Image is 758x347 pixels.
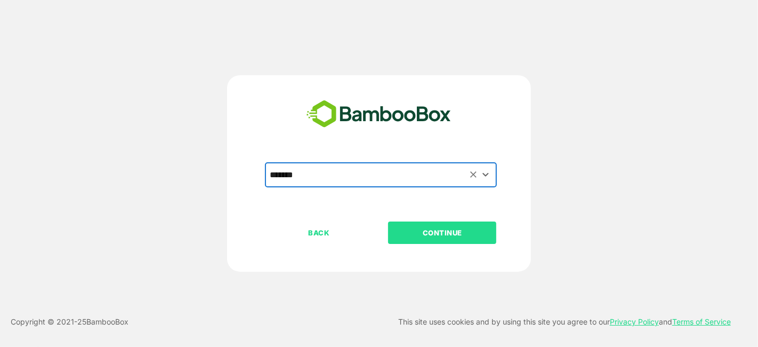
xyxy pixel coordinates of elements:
[301,97,457,132] img: bamboobox
[479,168,493,182] button: Open
[11,316,128,328] p: Copyright © 2021- 25 BambooBox
[398,316,731,328] p: This site uses cookies and by using this site you agree to our and
[610,317,659,326] a: Privacy Policy
[388,222,496,244] button: CONTINUE
[266,227,373,239] p: BACK
[389,227,496,239] p: CONTINUE
[265,222,373,244] button: BACK
[467,169,480,181] button: Clear
[672,317,731,326] a: Terms of Service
